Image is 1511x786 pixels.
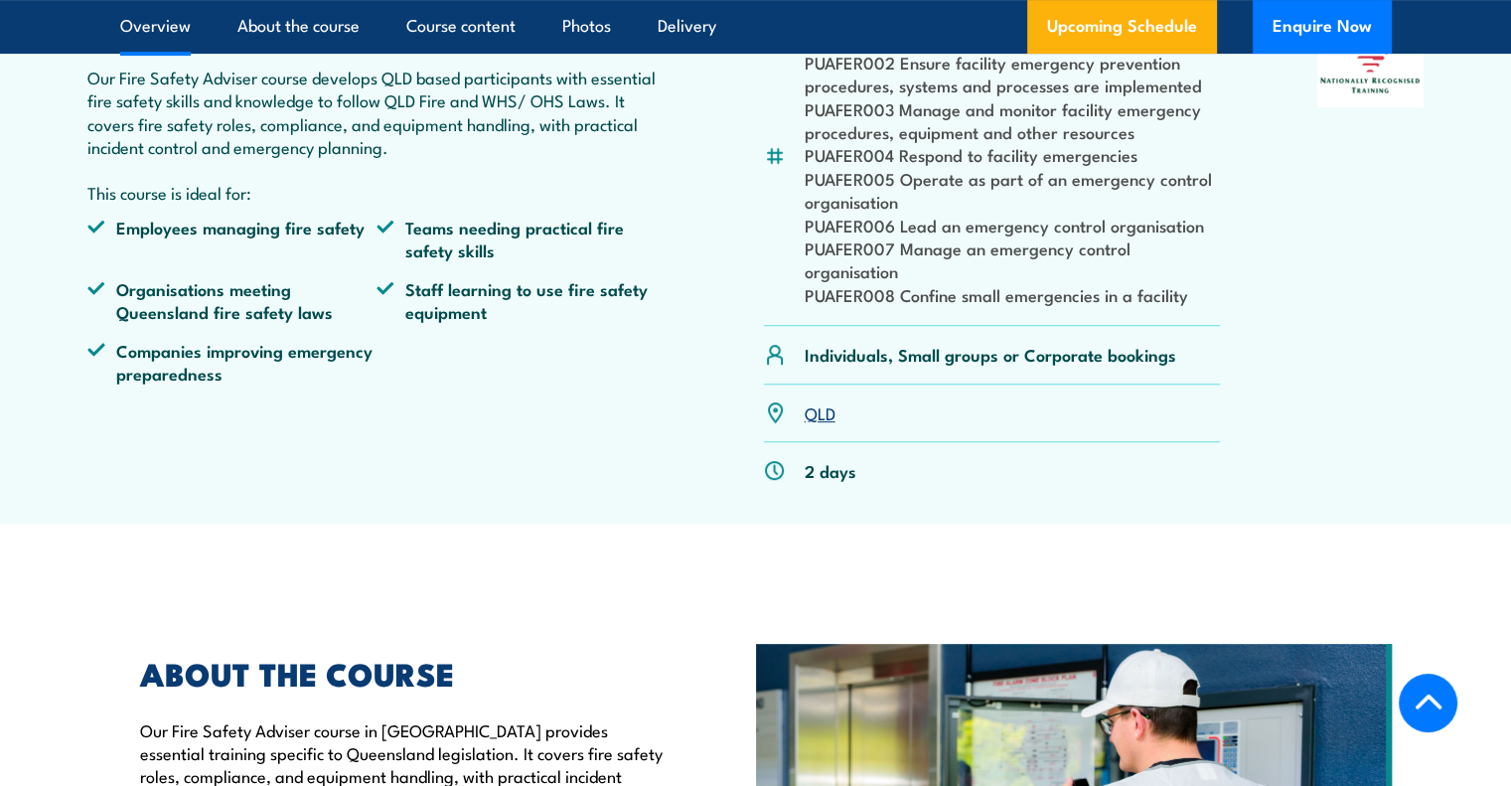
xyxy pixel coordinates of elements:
h2: ABOUT THE COURSE [140,659,665,687]
li: Companies improving emergency preparedness [87,339,378,386]
li: PUAFER008 Confine small emergencies in a facility [805,283,1221,306]
li: PUAFER006 Lead an emergency control organisation [805,214,1221,236]
li: Employees managing fire safety [87,216,378,262]
li: PUAFER004 Respond to facility emergencies [805,143,1221,166]
li: PUAFER003 Manage and monitor facility emergency procedures, equipment and other resources [805,97,1221,144]
p: Individuals, Small groups or Corporate bookings [805,343,1176,366]
p: 2 days [805,459,856,482]
p: Our Fire Safety Adviser course develops QLD based participants with essential fire safety skills ... [87,66,668,159]
p: This course is ideal for: [87,181,668,204]
li: Staff learning to use fire safety equipment [377,277,667,324]
img: Nationally Recognised Training logo. [1317,6,1425,107]
a: QLD [805,400,835,424]
li: PUAFER002 Ensure facility emergency prevention procedures, systems and processes are implemented [805,51,1221,97]
li: PUAFER007 Manage an emergency control organisation [805,236,1221,283]
li: Organisations meeting Queensland fire safety laws [87,277,378,324]
li: Teams needing practical fire safety skills [377,216,667,262]
li: PUAFER005 Operate as part of an emergency control organisation [805,167,1221,214]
